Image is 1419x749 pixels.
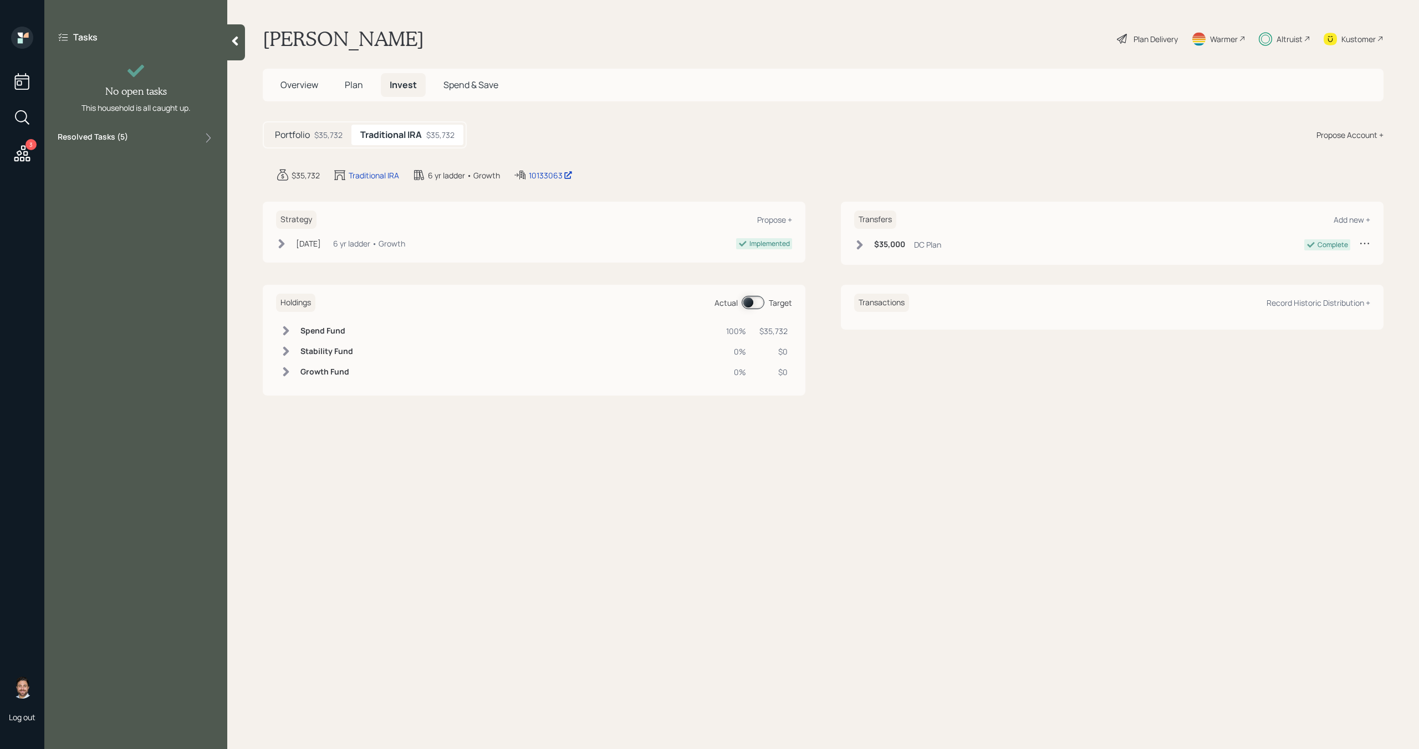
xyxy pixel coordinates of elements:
[854,211,896,229] h6: Transfers
[81,102,191,114] div: This household is all caught up.
[726,325,746,337] div: 100%
[345,79,363,91] span: Plan
[714,297,738,309] div: Actual
[726,366,746,378] div: 0%
[349,170,399,181] div: Traditional IRA
[726,346,746,357] div: 0%
[73,31,98,43] label: Tasks
[1316,129,1384,141] div: Propose Account +
[390,79,417,91] span: Invest
[300,367,353,377] h6: Growth Fund
[1134,33,1178,45] div: Plan Delivery
[296,238,321,249] div: [DATE]
[360,130,422,140] h5: Traditional IRA
[280,79,318,91] span: Overview
[749,239,790,249] div: Implemented
[276,211,317,229] h6: Strategy
[854,294,909,312] h6: Transactions
[1334,214,1370,225] div: Add new +
[1267,297,1370,308] div: Record Historic Distribution +
[300,326,353,336] h6: Spend Fund
[443,79,498,91] span: Spend & Save
[759,346,788,357] div: $0
[105,85,167,98] h4: No open tasks
[276,294,315,312] h6: Holdings
[1210,33,1238,45] div: Warmer
[300,347,353,356] h6: Stability Fund
[769,297,792,309] div: Target
[529,170,573,181] div: 10133063
[58,131,128,145] label: Resolved Tasks ( 5 )
[263,27,424,51] h1: [PERSON_NAME]
[1318,240,1348,250] div: Complete
[914,239,941,250] div: DC Plan
[759,366,788,378] div: $0
[1341,33,1376,45] div: Kustomer
[292,170,320,181] div: $35,732
[428,170,500,181] div: 6 yr ladder • Growth
[757,214,792,225] div: Propose +
[426,129,455,141] div: $35,732
[9,712,35,722] div: Log out
[759,325,788,337] div: $35,732
[25,139,37,150] div: 3
[314,129,343,141] div: $35,732
[1277,33,1303,45] div: Altruist
[11,676,33,699] img: michael-russo-headshot.png
[333,238,405,249] div: 6 yr ladder • Growth
[275,130,310,140] h5: Portfolio
[874,240,905,249] h6: $35,000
